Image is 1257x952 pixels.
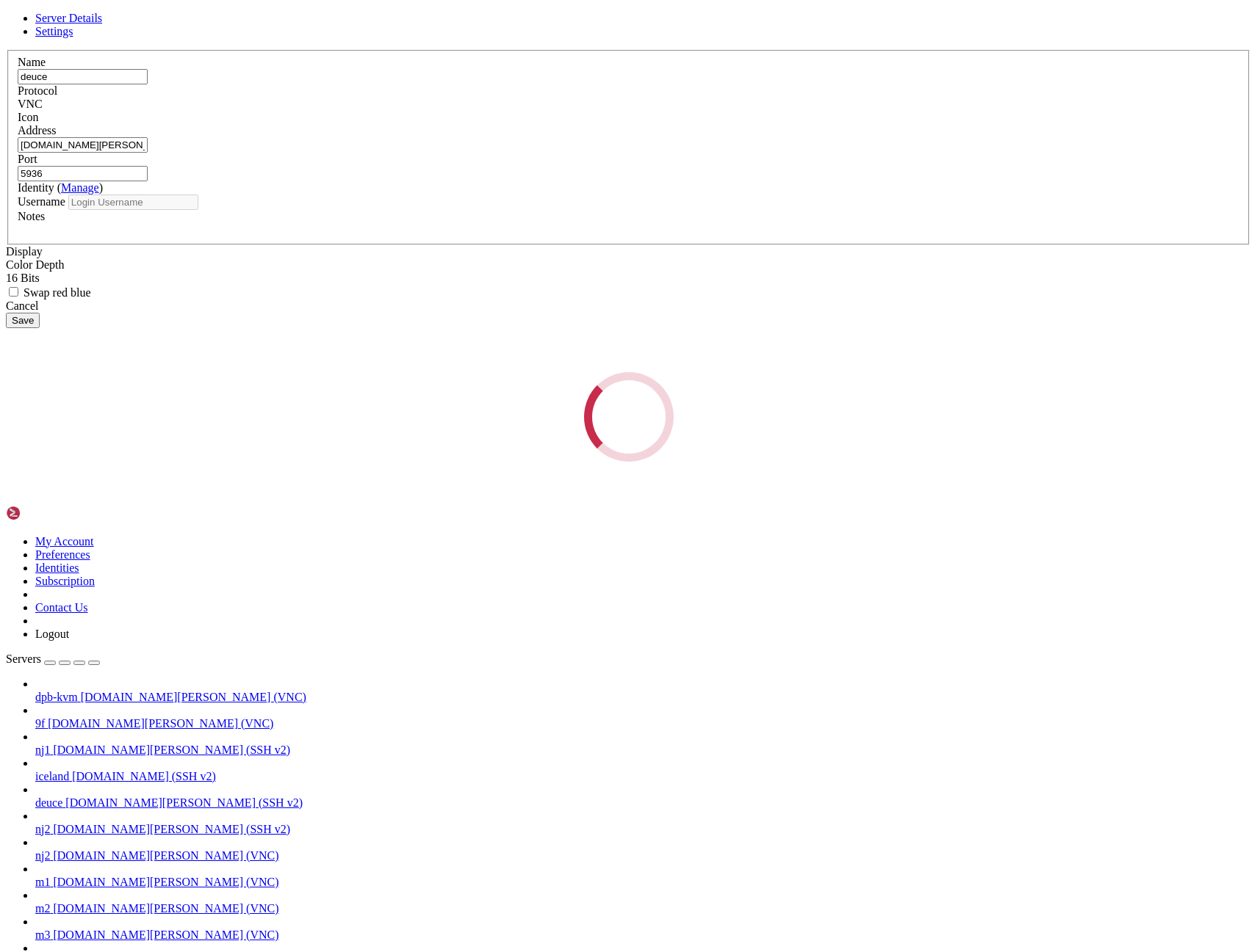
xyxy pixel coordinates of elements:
x-row: -rw-r--r-- 1 dpb dpb 616779382 [DATE] 11:43 [6,182,1066,200]
span: .. [307,623,322,639]
span: [DOMAIN_NAME] (SSH v2) [72,770,216,782]
span: [DOMAIN_NAME][PERSON_NAME] (VNC) [53,929,278,941]
x-row: -rw-r--r-- 1 dpb dpb [DATE] 09:35 vncviewer.log [6,552,1066,570]
span: Music [329,130,366,146]
span: . [307,570,314,586]
x-row: -rw-r--r-- 1 dpb dpb 15820 [DATE] 00:02 2 [6,393,1066,411]
a: m1 [DOMAIN_NAME][PERSON_NAME] (VNC) [35,876,1251,889]
a: Subscription [35,575,95,587]
x-row: drwx------ 2 dpb dpb 4096 [DATE] 09:35 [6,534,1066,552]
a: Logout [35,628,69,640]
img: Shellngn [6,506,90,520]
span: Public [329,95,373,111]
li: nj1 [DOMAIN_NAME][PERSON_NAME] (SSH v2) [35,730,1251,757]
span: go [329,218,344,234]
span: [DOMAIN_NAME][PERSON_NAME] (VNC) [81,691,306,703]
button: Save [6,313,40,328]
input: Server Name [18,69,148,84]
a: Server Details [35,12,102,24]
a: Identities [35,562,79,574]
span: build [329,324,366,340]
span: [DOMAIN_NAME][PERSON_NAME] (VNC) [53,902,278,915]
a: My Account [35,535,94,548]
x-row: : $ ls -altr [6,429,1066,446]
div: 16 Bits [6,272,1251,285]
x-row: 3NI3X0 Use xtigervncviewer -SecurityTypes VncAuth,TLSVnc -passwd [SECURITY_DATA] [DOMAIN_NAME][PE... [6,781,1066,799]
span: nj2 [35,823,50,835]
x-row: drwxr-xr-x 2 dpb dpb 4096 [DATE] 12:46 [6,129,1066,147]
span: vncviewer.log.bak [307,500,432,516]
span: ~/.vnc [79,641,123,657]
div: (0, 47) [6,834,13,851]
x-row: drwxr-xr-x 3 dpb dpb 4096 [DATE] 09:46 [6,341,1066,358]
a: deuce [DOMAIN_NAME][PERSON_NAME] (SSH v2) [35,796,1251,810]
span: [DOMAIN_NAME][PERSON_NAME] (SSH v2) [53,744,290,756]
a: Settings [35,25,73,37]
span: ~/.vnc [79,429,123,446]
x-row: -rw-r--r-- 1 dpb dpb [DATE] 10:17 [DOMAIN_NAME][PERSON_NAME]:[DOMAIN_NAME] [6,587,1066,605]
x-row: -rw-r--r-- 1 dpb dpb 31 [DATE] 09:35 identities [6,517,1066,534]
span: [DOMAIN_NAME][PERSON_NAME] (VNC) [48,717,273,730]
x-row: total 300 [6,446,1066,464]
input: Port Number [18,166,148,181]
x-row: drwxrwxr-x 5 dpb dpb 4096 [DATE] 09:38 [6,323,1066,341]
span: ( ) [57,181,103,194]
x-row: -rw-r--r-- 1 dpb dpb 1724443062 [DATE] 16:14 [6,376,1066,393]
span: nj1 [35,744,50,756]
x-row: -[PERSON_NAME]-r-- 1 dpb dpb 84 [DATE] 15:43 a [6,358,1066,376]
span: m1 [35,876,50,888]
a: Contact Us [35,601,88,614]
div: Cancel [6,299,1251,313]
span: dpb@deuce [6,412,72,428]
span: Desktop [329,165,381,181]
span: [DOMAIN_NAME][PERSON_NAME] (VNC) [53,876,278,888]
x-row: vncext: Listening for VNC connections on all interface(s), port 5936 [6,728,1066,746]
a: m3 [DOMAIN_NAME][PERSON_NAME] (VNC) [35,929,1251,942]
li: deuce [DOMAIN_NAME][PERSON_NAME] (SSH v2) [35,783,1251,810]
div: VNC [18,98,1239,111]
span: stage [329,7,366,23]
input: Host Name or IP [18,137,148,153]
span: deuce [35,796,62,809]
x-row: -rw-r--r-- 1 dpb dpb 4014 [DATE] 10:12 [6,499,1066,517]
li: nj2 [DOMAIN_NAME][PERSON_NAME] (VNC) [35,836,1251,862]
span: ~ [79,412,87,428]
x-row: vncext: VNC extension running! [6,711,1066,728]
li: nj2 [DOMAIN_NAME][PERSON_NAME] (SSH v2) [35,810,1251,836]
li: m2 [DOMAIN_NAME][PERSON_NAME] (VNC) [35,889,1251,915]
x-row: -rw------- 1 dpb dpb 393 [DATE] 09:55 acme.dump [6,235,1066,252]
li: m1 [DOMAIN_NAME][PERSON_NAME] (VNC) [35,862,1251,889]
x-row: drwxr-xr-x 2 dpb dpb 4096 [DATE] 12:46 [6,59,1066,76]
span: m2 [35,902,50,915]
x-row: -[PERSON_NAME]-r-- 1 dpb dpb 54 [DATE] 13:26 [DOMAIN_NAME] [6,200,1066,217]
span: Templates [329,77,395,93]
a: nj1 [DOMAIN_NAME][PERSON_NAME] (SSH v2) [35,744,1251,757]
x-row: drwx------ 4 dpb dpb 4096 [DATE] 10:17 [6,570,1066,587]
span: m3 [35,929,50,941]
span: [DOMAIN_NAME][PERSON_NAME] (SSH v2) [65,796,303,809]
label: Username [18,195,65,208]
x-row: : $ cd .vnc [6,411,1066,429]
x-row: [mi] mieq: warning: overriding existing handler (nil) with 0x561eff125180 for event 3 [6,816,1066,834]
x-row: 3NI3X0 New Xtigervnc server '[DOMAIN_NAME][PERSON_NAME]:36 (dpb)' on port 5936 for display :36. [6,763,1066,781]
span: nj2 [35,849,50,862]
x-row: drwxr-xr-x 2 dpb dpb 4096 [DATE] 12:46 [6,147,1066,164]
span: dpb@deuce [6,641,72,657]
span: Servers [6,653,41,665]
x-row: -[PERSON_NAME]-r-- 1 dpb dpb 6889 [DATE] 10:24 errorLogfile.log [6,288,1066,305]
a: nj2 [DOMAIN_NAME][PERSON_NAME] (SSH v2) [35,823,1251,836]
a: iceland [DOMAIN_NAME] (SSH v2) [35,770,1251,783]
x-row: [DATE] [6,693,1066,711]
a: Preferences [35,548,90,561]
span: Downloads [329,253,395,269]
span: dpb-kvm [35,691,78,703]
input: Login Username [68,195,198,210]
span: r8.0-1.tar.gz [329,377,425,393]
span: Swap red blue [24,286,91,299]
x-row: drwxr-xr-x 2 dpb dpb 4096 [DATE] 12:46 [6,76,1066,94]
span: 9f [35,717,45,730]
span: [DOMAIN_NAME][PERSON_NAME] (SSH v2) [53,823,290,835]
label: Protocol [18,84,57,97]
